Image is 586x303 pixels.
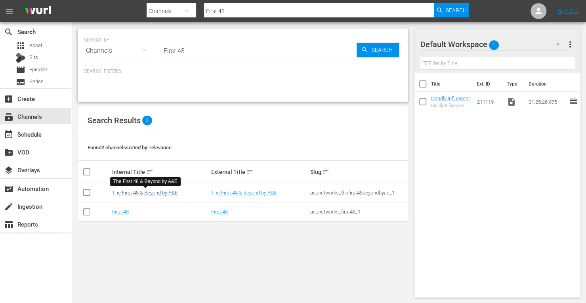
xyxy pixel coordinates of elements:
span: Episode [16,65,25,74]
p: Search Filters: [84,68,402,75]
span: Asset [29,42,42,50]
a: First 48 [211,209,228,215]
div: Deadly Influencer [431,103,470,108]
span: Schedule [4,130,13,139]
span: Automation [4,184,13,194]
td: 211119 [473,92,503,111]
a: Deadly Influencer [431,95,470,101]
div: ae_networks_thefirst48beyondbyae_1 [310,190,407,196]
span: Asset [16,41,25,50]
th: Duration [523,73,571,95]
a: First 48 [112,209,129,215]
span: Series [29,78,44,86]
button: more_vert [565,35,575,54]
span: menu [5,6,14,16]
div: Internal Title [112,167,209,177]
div: Default Workspace [420,33,568,55]
button: Search [434,3,469,17]
div: Channels [84,40,154,62]
span: Overlays [4,166,13,175]
span: Search [4,27,13,37]
div: The First 48 & Beyond by A&E [113,178,178,185]
span: 1 [489,37,499,53]
span: Bits [29,53,38,61]
span: Search [446,3,467,17]
div: Bits [16,53,25,63]
div: ae_networks_first48_1 [310,209,407,215]
span: reorder [569,97,578,106]
span: sort [146,168,153,175]
th: Type [502,73,523,95]
span: sort [246,168,254,175]
div: External Title [211,167,308,177]
a: The First 48 & Beyond by A&E [211,190,277,196]
div: Slug [310,167,407,177]
td: 01:25:26.975 [525,92,569,111]
th: Title [431,73,472,95]
span: 2 [142,116,152,125]
span: Search Results [88,116,141,125]
span: Found 2 channels sorted by: relevance [88,145,172,151]
span: Ingestion [4,202,13,212]
span: Episode [29,66,47,74]
span: sort [322,168,329,175]
img: ans4CAIJ8jUAAAAAAAAAAAAAAAAAAAAAAAAgQb4GAAAAAAAAAAAAAAAAAAAAAAAAJMjXAAAAAAAAAAAAAAAAAAAAAAAAgAT5G... [19,2,57,21]
span: Series [16,77,25,87]
span: VOD [4,148,13,157]
span: Create [4,94,13,104]
a: Sign Out [558,8,578,14]
span: Channels [4,112,13,122]
span: Search [368,43,399,57]
a: The First 48 & Beyond by A&E [112,190,178,196]
span: Video [506,97,516,107]
th: Ext. ID [472,73,502,95]
button: Search [357,43,399,57]
span: Reports [4,220,13,229]
span: more_vert [565,40,575,49]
